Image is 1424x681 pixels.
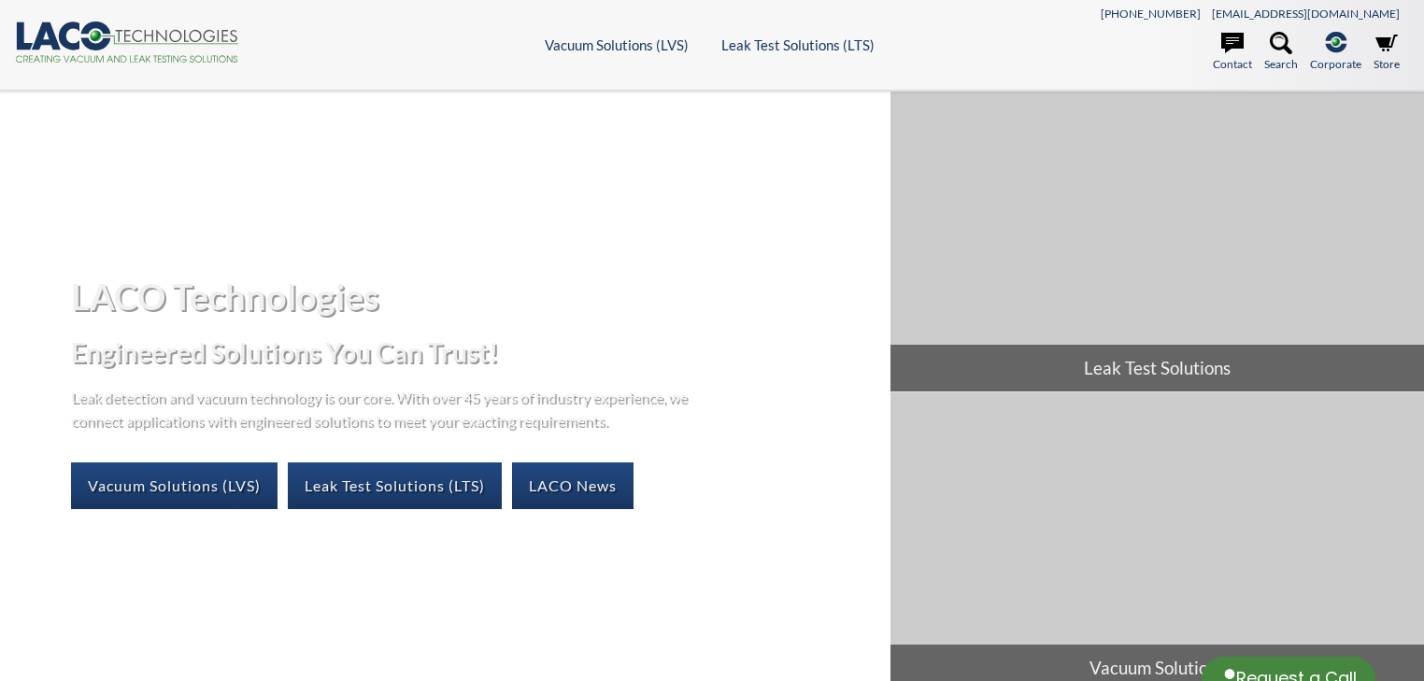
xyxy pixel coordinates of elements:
p: Leak detection and vacuum technology is our core. With over 45 years of industry experience, we c... [71,385,697,433]
h1: LACO Technologies [71,274,875,319]
a: Store [1374,32,1400,73]
span: Corporate [1310,55,1361,73]
a: Vacuum Solutions (LVS) [545,36,689,53]
a: LACO News [512,462,634,509]
a: Vacuum Solutions (LVS) [71,462,278,509]
a: Leak Test Solutions (LTS) [721,36,875,53]
a: Contact [1213,32,1252,73]
a: [EMAIL_ADDRESS][DOMAIN_NAME] [1212,7,1400,21]
a: Search [1264,32,1298,73]
a: [PHONE_NUMBER] [1101,7,1201,21]
h2: Engineered Solutions You Can Trust! [71,335,875,370]
a: Leak Test Solutions (LTS) [288,462,502,509]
